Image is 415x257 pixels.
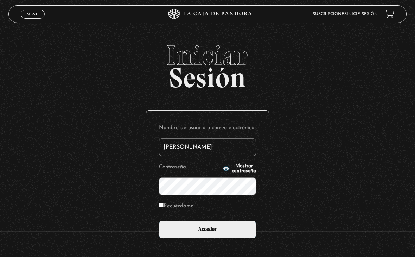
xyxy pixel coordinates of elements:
label: Contraseña [159,162,221,172]
a: Suscripciones [313,12,347,16]
span: Menu [27,12,38,16]
label: Recuérdame [159,201,193,211]
span: Iniciar [8,41,407,69]
a: Inicie sesión [347,12,378,16]
span: Mostrar contraseña [232,164,256,174]
a: View your shopping cart [385,9,394,19]
button: Mostrar contraseña [223,164,256,174]
span: Cerrar [25,18,41,23]
input: Recuérdame [159,203,164,207]
input: Acceder [159,221,256,238]
h2: Sesión [8,41,407,86]
label: Nombre de usuario o correo electrónico [159,123,256,133]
